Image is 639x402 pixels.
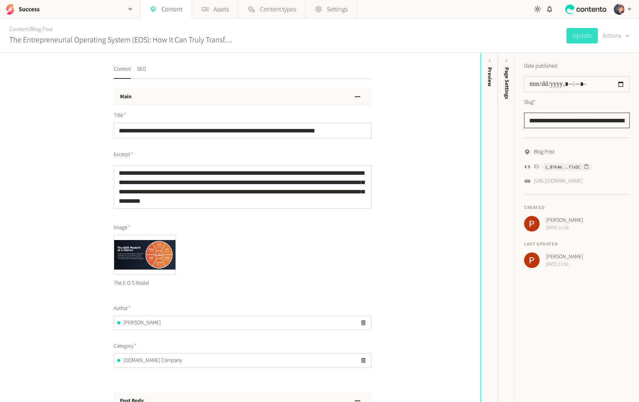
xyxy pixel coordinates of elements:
[9,34,233,46] h2: The Entrepreneurial Operating System (EOS): How It Can Truly Transform Your Business
[566,28,598,44] button: Update
[28,25,30,33] span: /
[260,5,296,14] span: Content types
[327,5,347,14] span: Settings
[114,65,131,79] button: Content
[114,305,131,313] span: Author
[114,151,133,159] span: Excerpt
[120,93,132,101] h3: Main
[524,204,630,211] h4: Created
[114,224,130,232] span: Image
[114,275,176,292] div: The E O S Model
[9,25,28,33] a: Content
[503,67,511,99] span: Page Settings
[524,241,630,248] h4: Last updated
[524,216,540,231] img: Peter Coppinger
[546,253,583,261] span: [PERSON_NAME]
[114,235,175,274] img: The E O S Model
[30,25,53,33] a: Blog Post
[19,5,40,14] h2: Success
[534,148,554,156] span: Blog Post
[603,28,630,44] button: Actions
[524,252,540,268] img: Peter Coppinger
[546,261,583,268] span: [DATE] 13:50
[545,164,580,171] span: c_01K4m...f1xDC
[114,342,137,350] span: Category
[614,4,625,15] img: Josh Angell
[546,224,583,231] span: [DATE] 11:58
[534,163,539,171] span: ID:
[524,62,557,70] label: Date published
[5,4,16,15] img: Success
[524,98,535,106] label: Slug
[114,111,126,120] span: Title
[123,357,182,365] span: [DOMAIN_NAME] Company
[546,216,583,224] span: [PERSON_NAME]
[486,67,494,87] div: Preview
[542,163,592,171] button: c_01K4m...f1xDC
[534,177,583,185] a: [URL][DOMAIN_NAME]
[123,319,161,327] span: [PERSON_NAME]
[137,65,146,79] button: SEO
